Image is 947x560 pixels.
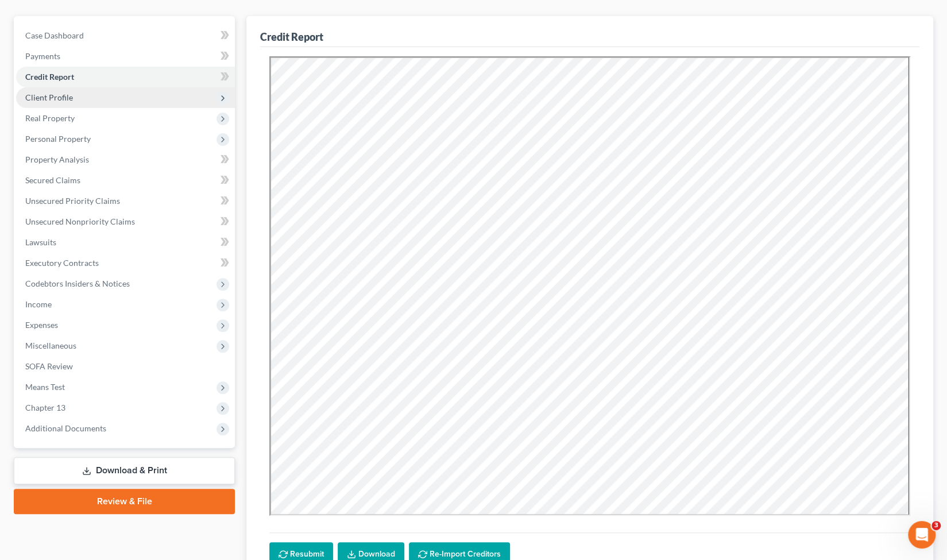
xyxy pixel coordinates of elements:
span: Lawsuits [25,237,56,247]
span: Chapter 13 [25,403,65,412]
span: Income [25,299,52,309]
a: Secured Claims [16,170,235,191]
a: Unsecured Priority Claims [16,191,235,211]
span: 3 [931,521,941,530]
div: Credit Report [260,30,323,44]
span: Expenses [25,320,58,330]
span: Miscellaneous [25,341,76,350]
span: Codebtors Insiders & Notices [25,279,130,288]
span: Additional Documents [25,423,106,433]
span: Payments [25,51,60,61]
a: Credit Report [16,67,235,87]
a: SOFA Review [16,356,235,377]
span: Executory Contracts [25,258,99,268]
span: Property Analysis [25,155,89,164]
span: Case Dashboard [25,30,84,40]
span: Personal Property [25,134,91,144]
a: Review & File [14,489,235,514]
span: Real Property [25,113,75,123]
span: Unsecured Priority Claims [25,196,120,206]
iframe: Intercom live chat [908,521,936,549]
span: SOFA Review [25,361,73,371]
a: Property Analysis [16,149,235,170]
a: Executory Contracts [16,253,235,273]
span: Unsecured Nonpriority Claims [25,217,135,226]
span: Credit Report [25,72,74,82]
a: Case Dashboard [16,25,235,46]
span: Means Test [25,382,65,392]
span: Secured Claims [25,175,80,185]
a: Lawsuits [16,232,235,253]
a: Payments [16,46,235,67]
span: Client Profile [25,92,73,102]
a: Download & Print [14,457,235,484]
a: Unsecured Nonpriority Claims [16,211,235,232]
